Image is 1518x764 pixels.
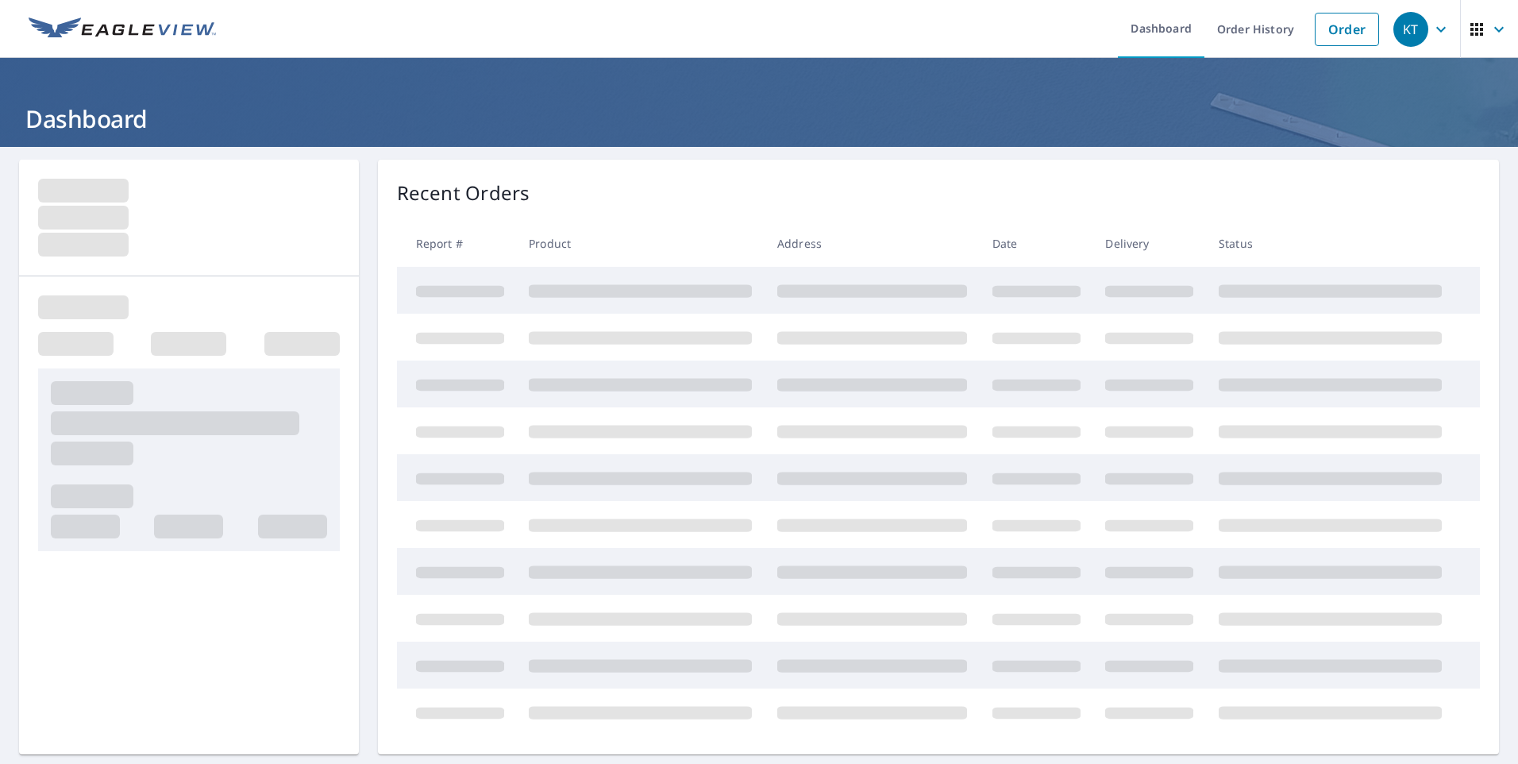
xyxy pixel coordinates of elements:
img: EV Logo [29,17,216,41]
th: Product [516,220,765,267]
th: Report # [397,220,517,267]
div: KT [1393,12,1428,47]
p: Recent Orders [397,179,530,207]
th: Delivery [1092,220,1206,267]
a: Order [1315,13,1379,46]
th: Address [765,220,980,267]
th: Date [980,220,1093,267]
h1: Dashboard [19,102,1499,135]
th: Status [1206,220,1454,267]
